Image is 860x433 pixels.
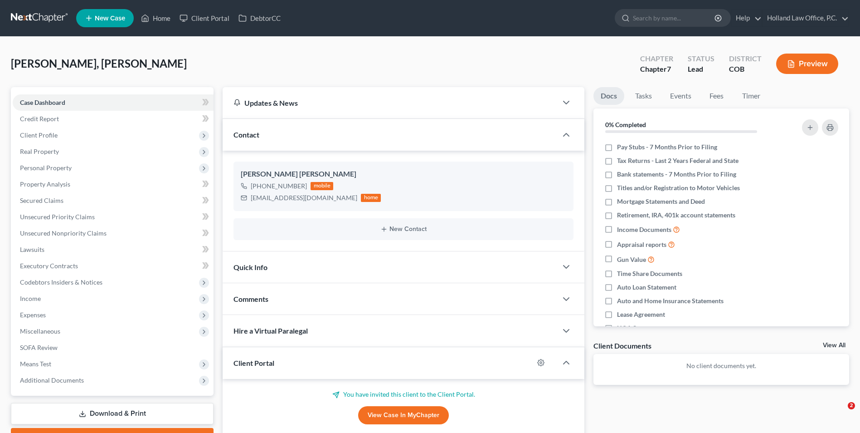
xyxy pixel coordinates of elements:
span: 7 [667,64,671,73]
p: You have invited this client to the Client Portal. [233,390,573,399]
a: Fees [702,87,731,105]
div: [PERSON_NAME] [PERSON_NAME] [241,169,566,180]
span: Hire a Virtual Paralegal [233,326,308,335]
div: [PHONE_NUMBER] [251,182,307,191]
span: Comments [233,295,268,303]
strong: 0% Completed [605,121,646,128]
div: Client Documents [593,341,651,350]
a: Client Portal [175,10,234,26]
span: Expenses [20,311,46,319]
span: 2 [848,402,855,409]
a: Property Analysis [13,176,214,192]
span: Income Documents [617,225,671,234]
a: Lawsuits [13,241,214,258]
div: COB [729,64,762,74]
span: Codebtors Insiders & Notices [20,278,102,286]
div: [EMAIL_ADDRESS][DOMAIN_NAME] [251,193,357,202]
span: SOFA Review [20,344,58,351]
span: Mortgage Statements and Deed [617,197,705,206]
span: Titles and/or Registration to Motor Vehicles [617,183,740,192]
span: Contact [233,130,259,139]
a: Docs [593,87,624,105]
span: Miscellaneous [20,327,60,335]
span: Time Share Documents [617,269,682,278]
span: Quick Info [233,263,267,271]
input: Search by name... [633,10,716,26]
span: [PERSON_NAME], [PERSON_NAME] [11,57,187,70]
a: Home [136,10,175,26]
div: Chapter [640,64,673,74]
a: Events [663,87,699,105]
a: Unsecured Nonpriority Claims [13,225,214,241]
a: DebtorCC [234,10,285,26]
a: Secured Claims [13,192,214,209]
span: Appraisal reports [617,240,666,249]
div: Updates & News [233,98,546,108]
span: Client Portal [233,359,274,367]
span: Tax Returns - Last 2 Years Federal and State [617,156,739,165]
a: Case Dashboard [13,94,214,111]
a: Holland Law Office, P.C. [763,10,849,26]
a: Unsecured Priority Claims [13,209,214,225]
span: Gun Value [617,255,646,264]
span: Means Test [20,360,51,368]
span: HOA Statement [617,324,662,333]
div: Lead [688,64,714,74]
span: Credit Report [20,115,59,123]
a: Tasks [628,87,659,105]
span: Pay Stubs - 7 Months Prior to Filing [617,143,717,152]
span: Property Analysis [20,180,70,188]
div: Chapter [640,54,673,64]
div: District [729,54,762,64]
div: home [361,194,381,202]
span: Client Profile [20,131,58,139]
span: Retirement, IRA, 401k account statements [617,211,735,220]
a: Download & Print [11,403,214,424]
span: Lawsuits [20,246,44,253]
div: Status [688,54,714,64]
a: Executory Contracts [13,258,214,274]
span: Unsecured Nonpriority Claims [20,229,107,237]
span: Auto and Home Insurance Statements [617,296,724,305]
span: Secured Claims [20,197,63,204]
span: Additional Documents [20,376,84,384]
a: SOFA Review [13,340,214,356]
span: Unsecured Priority Claims [20,213,95,221]
span: Real Property [20,148,59,155]
span: Executory Contracts [20,262,78,270]
a: Help [731,10,762,26]
button: New Contact [241,226,566,233]
span: Personal Property [20,164,72,172]
span: Bank statements - 7 Months Prior to Filing [617,170,736,179]
iframe: Intercom live chat [829,402,851,424]
a: View Case in MyChapter [358,406,449,424]
a: View All [823,342,845,349]
a: Timer [735,87,768,105]
span: Auto Loan Statement [617,283,676,292]
div: mobile [311,182,333,190]
span: New Case [95,15,125,22]
span: Case Dashboard [20,98,65,106]
button: Preview [776,54,838,74]
p: No client documents yet. [601,361,842,370]
span: Income [20,295,41,302]
a: Credit Report [13,111,214,127]
span: Lease Agreement [617,310,665,319]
